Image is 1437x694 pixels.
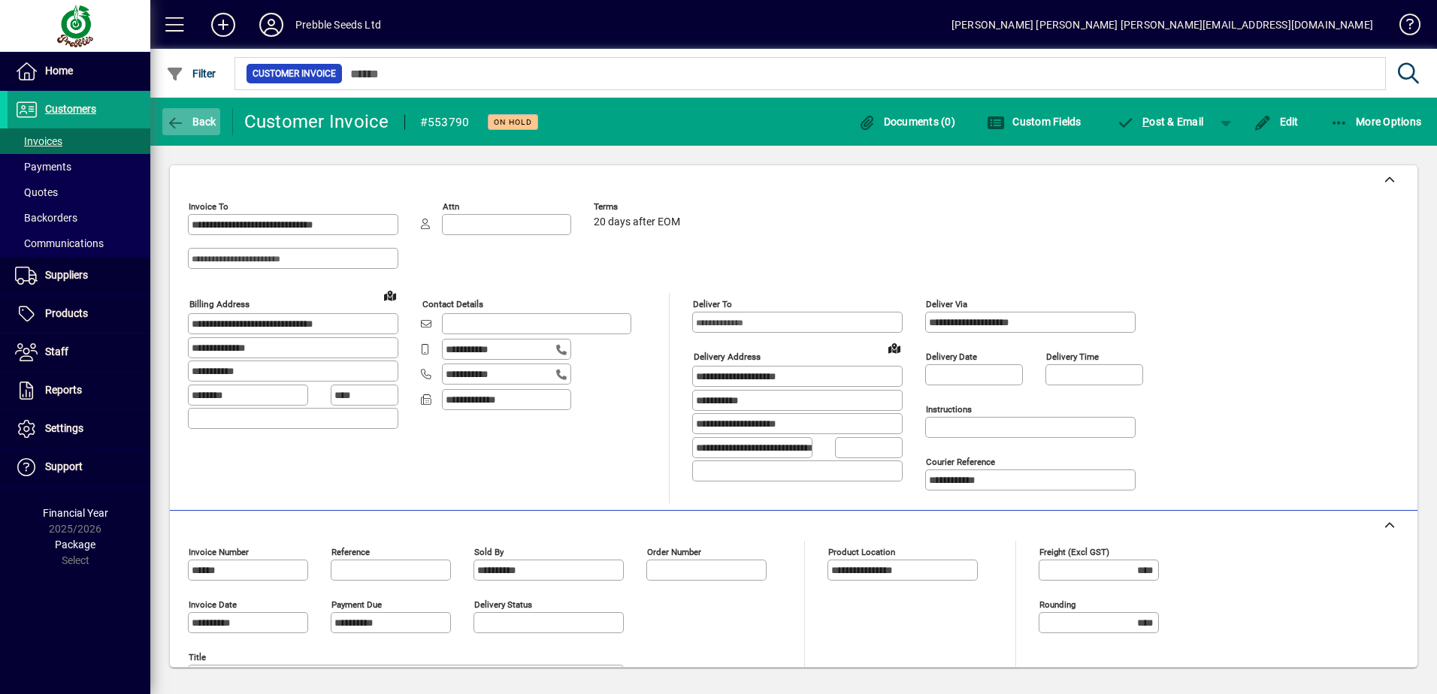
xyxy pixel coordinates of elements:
[253,66,336,81] span: Customer Invoice
[854,108,959,135] button: Documents (0)
[1039,599,1075,610] mat-label: Rounding
[8,295,150,333] a: Products
[8,53,150,90] a: Home
[420,110,470,134] div: #553790
[331,547,370,557] mat-label: Reference
[1117,116,1204,128] span: ost & Email
[8,372,150,409] a: Reports
[15,212,77,224] span: Backorders
[1109,108,1212,135] button: Post & Email
[8,410,150,448] a: Settings
[443,201,459,212] mat-label: Attn
[987,116,1082,128] span: Custom Fields
[45,103,96,115] span: Customers
[8,231,150,256] a: Communications
[1142,116,1149,128] span: P
[189,547,249,557] mat-label: Invoice number
[8,154,150,180] a: Payments
[55,539,95,551] span: Package
[331,599,382,610] mat-label: Payment due
[1327,108,1426,135] button: More Options
[8,333,150,371] a: Staff
[295,13,381,37] div: Prebble Seeds Ltd
[8,257,150,294] a: Suppliers
[15,237,104,249] span: Communications
[474,547,504,557] mat-label: Sold by
[983,108,1085,135] button: Custom Fields
[882,336,906,360] a: View on map
[1046,352,1099,362] mat-label: Delivery time
[951,13,1373,37] div: [PERSON_NAME] [PERSON_NAME] [PERSON_NAME][EMAIL_ADDRESS][DOMAIN_NAME]
[45,422,83,434] span: Settings
[45,269,88,281] span: Suppliers
[247,11,295,38] button: Profile
[8,128,150,154] a: Invoices
[166,116,216,128] span: Back
[494,117,532,127] span: On hold
[474,599,532,610] mat-label: Delivery status
[15,186,58,198] span: Quotes
[926,404,972,415] mat-label: Instructions
[150,108,233,135] app-page-header-button: Back
[378,283,402,307] a: View on map
[45,345,68,358] span: Staff
[15,161,71,173] span: Payments
[45,307,88,319] span: Products
[189,201,228,212] mat-label: Invoice To
[45,384,82,396] span: Reports
[15,135,62,147] span: Invoices
[8,180,150,205] a: Quotes
[1388,3,1418,52] a: Knowledge Base
[162,60,220,87] button: Filter
[8,448,150,486] a: Support
[594,202,684,212] span: Terms
[828,547,895,557] mat-label: Product location
[45,460,83,472] span: Support
[926,299,967,309] mat-label: Deliver via
[199,11,247,38] button: Add
[45,65,73,77] span: Home
[1254,116,1299,128] span: Edit
[8,205,150,231] a: Backorders
[1039,547,1109,557] mat-label: Freight (excl GST)
[858,116,955,128] span: Documents (0)
[189,599,237,610] mat-label: Invoice date
[926,457,995,467] mat-label: Courier Reference
[647,547,701,557] mat-label: Order number
[189,652,206,662] mat-label: Title
[1250,108,1302,135] button: Edit
[1330,116,1422,128] span: More Options
[166,68,216,80] span: Filter
[244,110,389,134] div: Customer Invoice
[162,108,220,135] button: Back
[693,299,732,309] mat-label: Deliver To
[43,507,108,519] span: Financial Year
[594,216,680,228] span: 20 days after EOM
[926,352,977,362] mat-label: Delivery date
